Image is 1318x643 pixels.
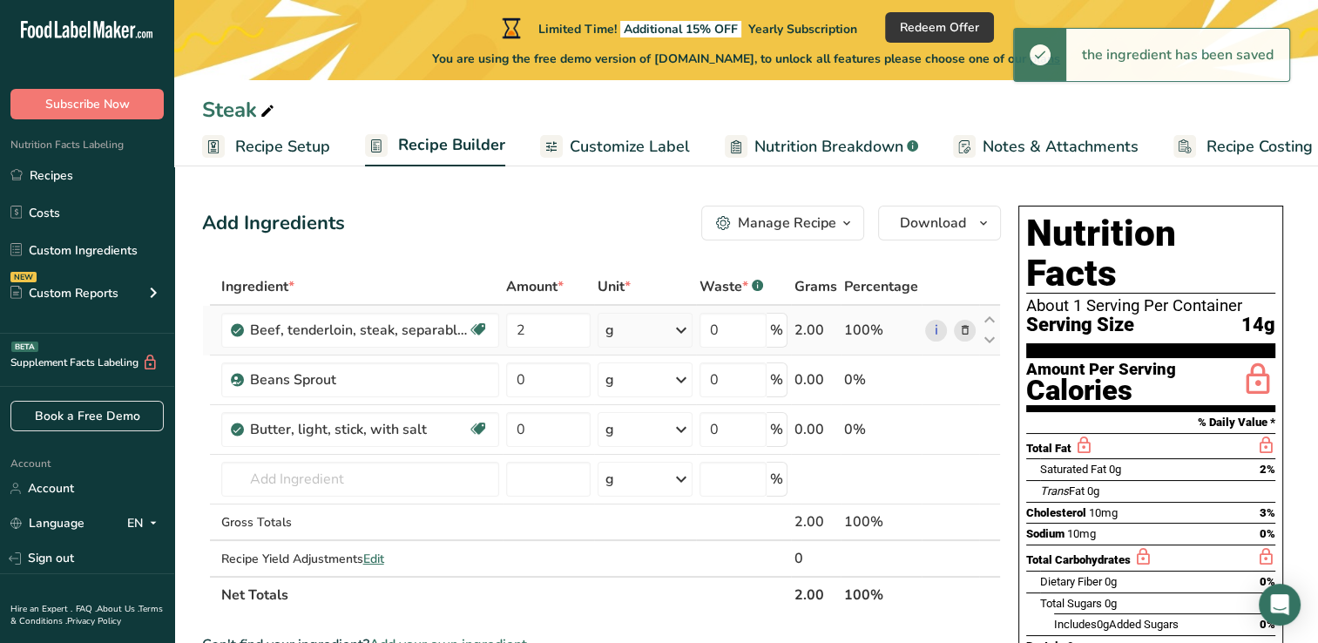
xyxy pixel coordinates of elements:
[841,576,922,613] th: 100%
[754,135,903,159] span: Nutrition Breakdown
[540,127,690,166] a: Customize Label
[1054,618,1179,631] span: Includes Added Sugars
[701,206,864,240] button: Manage Recipe
[598,276,631,297] span: Unit
[844,511,918,532] div: 100%
[1026,442,1071,455] span: Total Fat
[1260,575,1275,588] span: 0%
[67,615,121,627] a: Privacy Policy
[1260,463,1275,476] span: 2%
[235,135,330,159] span: Recipe Setup
[218,576,791,613] th: Net Totals
[498,17,857,38] div: Limited Time!
[1173,127,1313,166] a: Recipe Costing
[1066,29,1289,81] div: the ingredient has been saved
[900,213,966,234] span: Download
[1097,618,1109,631] span: 0g
[1089,506,1118,519] span: 10mg
[10,603,72,615] a: Hire an Expert .
[1260,506,1275,519] span: 3%
[794,511,837,532] div: 2.00
[11,342,38,352] div: BETA
[1105,575,1117,588] span: 0g
[791,576,841,613] th: 2.00
[10,401,164,431] a: Book a Free Demo
[794,320,837,341] div: 2.00
[432,50,1060,68] span: You are using the free demo version of [DOMAIN_NAME], to unlock all features please choose one of...
[221,462,499,497] input: Add Ingredient
[1026,412,1275,433] section: % Daily Value *
[10,508,84,538] a: Language
[1040,575,1102,588] span: Dietary Fiber
[1040,484,1085,497] span: Fat
[725,127,918,166] a: Nutrition Breakdown
[250,419,468,440] div: Butter, light, stick, with salt
[363,551,384,567] span: Edit
[1087,484,1099,497] span: 0g
[700,276,763,297] div: Waste
[1026,527,1065,540] span: Sodium
[1259,584,1301,626] div: Open Intercom Messenger
[605,320,614,341] div: g
[620,21,741,37] span: Additional 15% OFF
[1026,213,1275,294] h1: Nutrition Facts
[738,213,836,234] div: Manage Recipe
[1105,597,1117,610] span: 0g
[250,320,468,341] div: Beef, tenderloin, steak, separable lean only, trimmed to 1/8" fat, all grades, raw
[45,95,130,113] span: Subscribe Now
[202,127,330,166] a: Recipe Setup
[983,135,1139,159] span: Notes & Attachments
[365,125,505,167] a: Recipe Builder
[605,469,614,490] div: g
[885,12,994,43] button: Redeem Offer
[1260,527,1275,540] span: 0%
[1067,527,1096,540] span: 10mg
[1026,506,1086,519] span: Cholesterol
[605,419,614,440] div: g
[605,369,614,390] div: g
[794,369,837,390] div: 0.00
[844,276,918,297] span: Percentage
[1040,597,1102,610] span: Total Sugars
[10,272,37,282] div: NEW
[250,369,468,390] div: Beans Sprout
[1026,378,1176,403] div: Calories
[844,419,918,440] div: 0%
[202,209,345,238] div: Add Ingredients
[1026,315,1134,336] span: Serving Size
[794,276,837,297] span: Grams
[925,320,947,342] a: i
[221,550,499,568] div: Recipe Yield Adjustments
[221,276,294,297] span: Ingredient
[570,135,690,159] span: Customize Label
[844,320,918,341] div: 100%
[97,603,139,615] a: About Us .
[1040,484,1069,497] i: Trans
[127,513,164,534] div: EN
[794,548,837,569] div: 0
[10,284,118,302] div: Custom Reports
[1109,463,1121,476] span: 0g
[1241,315,1275,336] span: 14g
[900,18,979,37] span: Redeem Offer
[10,89,164,119] button: Subscribe Now
[398,133,505,157] span: Recipe Builder
[221,513,499,531] div: Gross Totals
[1026,362,1176,378] div: Amount Per Serving
[76,603,97,615] a: FAQ .
[1026,297,1275,315] div: About 1 Serving Per Container
[506,276,564,297] span: Amount
[953,127,1139,166] a: Notes & Attachments
[1040,463,1106,476] span: Saturated Fat
[794,419,837,440] div: 0.00
[202,94,278,125] div: Steak
[1206,135,1313,159] span: Recipe Costing
[844,369,918,390] div: 0%
[748,21,857,37] span: Yearly Subscription
[878,206,1001,240] button: Download
[10,603,163,627] a: Terms & Conditions .
[1026,553,1131,566] span: Total Carbohydrates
